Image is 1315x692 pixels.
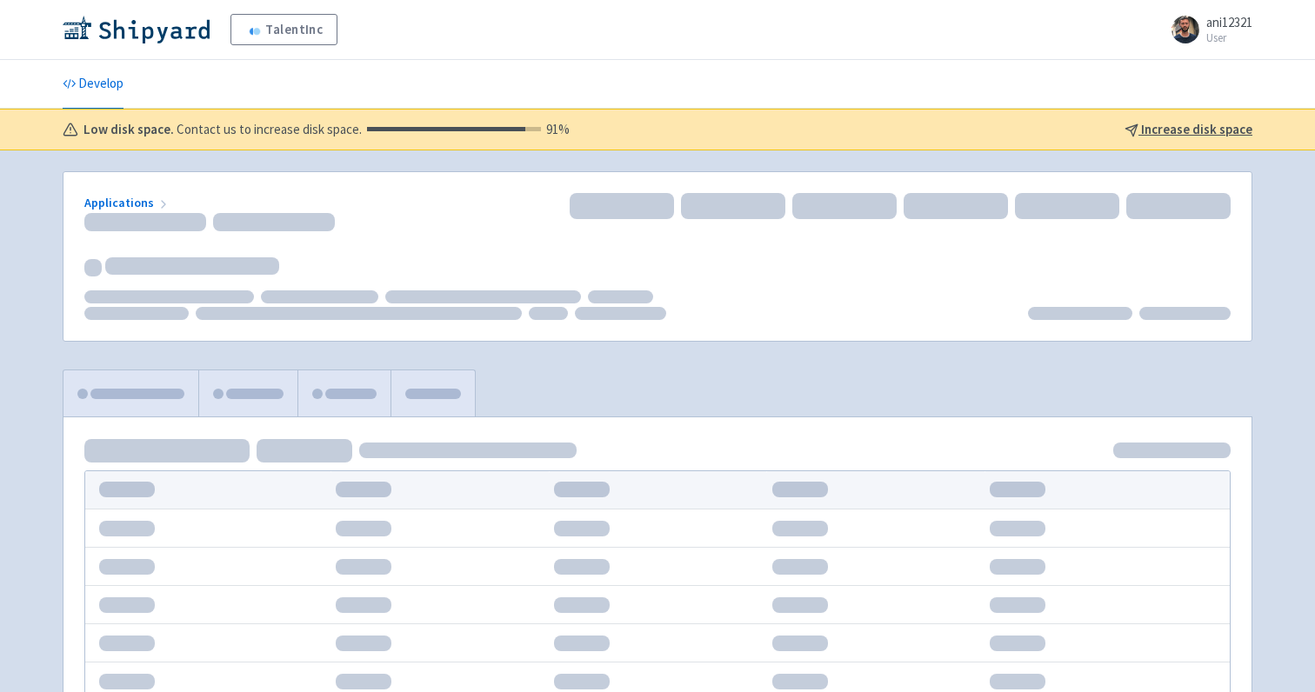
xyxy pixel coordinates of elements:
span: Contact us to increase disk space. [177,120,570,140]
u: Increase disk space [1141,121,1252,137]
a: TalentInc [230,14,337,45]
a: Develop [63,60,123,109]
img: Shipyard logo [63,16,210,43]
span: ani12321 [1206,14,1252,30]
a: Applications [84,195,170,210]
b: Low disk space. [83,120,174,140]
a: ani12321 User [1161,16,1252,43]
small: User [1206,32,1252,43]
div: 91 % [367,120,570,140]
